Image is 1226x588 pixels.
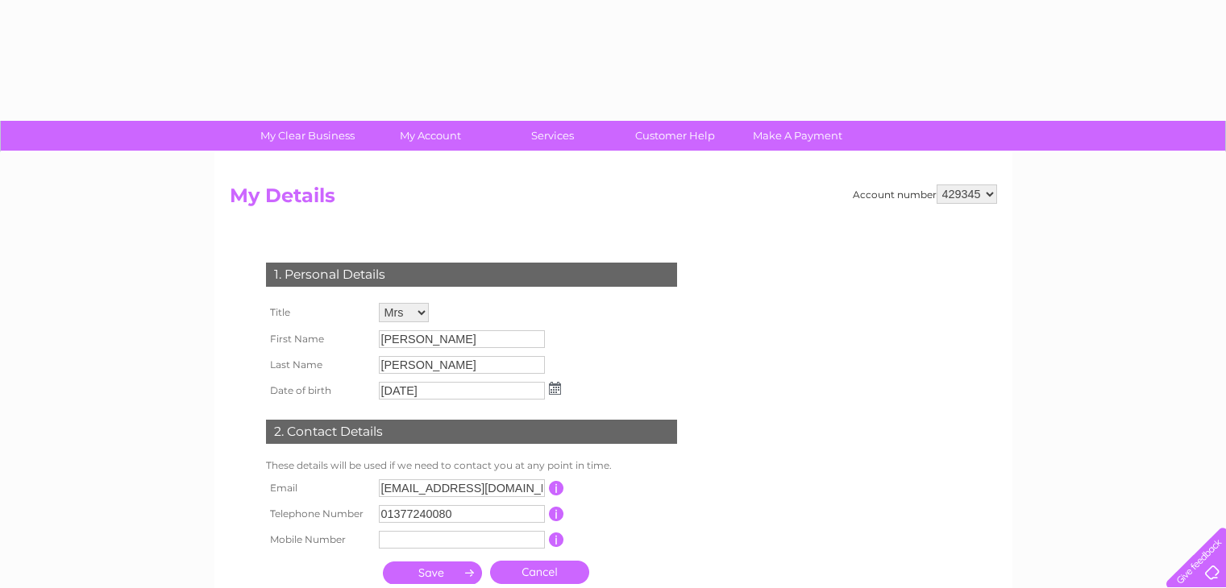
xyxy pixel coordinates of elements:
a: My Clear Business [241,121,374,151]
input: Submit [383,561,482,584]
h2: My Details [230,184,997,215]
a: Services [486,121,619,151]
a: My Account [364,121,497,151]
a: Make A Payment [731,121,864,151]
th: First Name [262,326,375,352]
div: 2. Contact Details [266,420,677,444]
a: Customer Help [609,121,742,151]
input: Information [549,507,564,521]
div: 1. Personal Details [266,263,677,287]
th: Email [262,475,375,501]
img: ... [549,382,561,395]
th: Telephone Number [262,501,375,527]
th: Mobile Number [262,527,375,553]
th: Date of birth [262,378,375,404]
th: Title [262,299,375,326]
td: These details will be used if we need to contact you at any point in time. [262,456,681,475]
input: Information [549,481,564,495]
th: Last Name [262,352,375,378]
input: Information [549,532,564,547]
a: Cancel [490,561,589,584]
div: Account number [853,184,997,204]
